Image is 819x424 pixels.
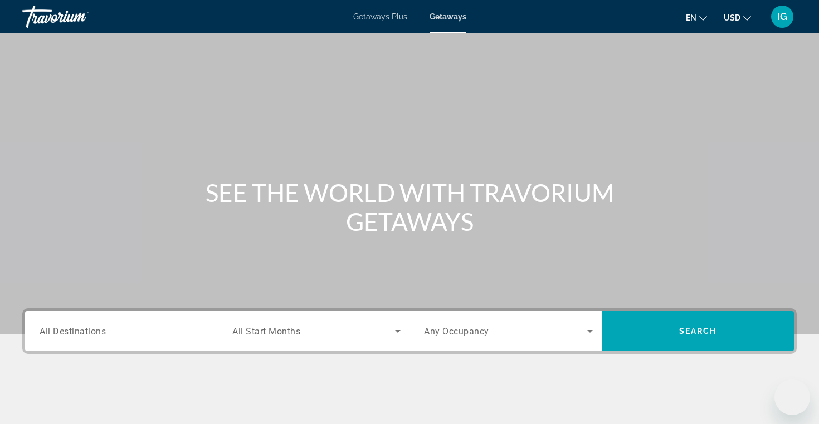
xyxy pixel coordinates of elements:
div: Search widget [25,311,794,351]
h1: SEE THE WORLD WITH TRAVORIUM GETAWAYS [201,178,618,236]
button: Change currency [724,9,751,26]
span: IG [777,11,787,22]
iframe: Button to launch messaging window [774,379,810,415]
button: User Menu [768,5,797,28]
a: Travorium [22,2,134,31]
a: Getaways [430,12,466,21]
span: en [686,13,696,22]
span: Any Occupancy [424,326,489,337]
a: Getaways Plus [353,12,407,21]
span: USD [724,13,740,22]
span: All Destinations [40,326,106,336]
span: Search [679,327,717,336]
button: Change language [686,9,707,26]
span: All Start Months [232,326,300,337]
button: Search [602,311,794,351]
